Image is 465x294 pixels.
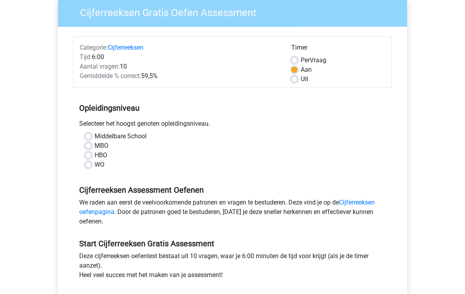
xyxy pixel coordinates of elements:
span: Tijd: [80,53,92,61]
label: Aan [301,65,312,74]
div: 59,5% [74,71,285,81]
label: HBO [95,151,107,160]
div: Deze cijferreeksen oefentest bestaat uit 10 vragen, waar je 6:00 minuten de tijd voor krijgt (als... [73,251,392,283]
label: MBO [95,141,108,151]
label: Uit [301,74,308,84]
h3: Cijferreeksen Gratis Oefen Assessment [71,4,401,19]
label: Vraag [301,56,326,65]
h5: Opleidingsniveau [79,100,386,116]
h5: Cijferreeksen Assessment Oefenen [79,185,386,195]
div: Selecteer het hoogst genoten opleidingsniveau. [73,119,392,132]
div: 10 [74,62,285,71]
div: 6:00 [74,52,285,62]
h5: Start Cijferreeksen Gratis Assessment [79,239,386,248]
div: Timer [291,43,385,56]
span: Gemiddelde % correct: [80,72,141,80]
span: Categorie: [80,44,108,51]
span: Per [301,56,310,64]
label: Middelbare School [95,132,147,141]
span: Aantal vragen: [80,63,120,70]
label: WO [95,160,104,169]
a: Cijferreeksen [108,44,143,51]
div: We raden aan eerst de veelvoorkomende patronen en vragen te bestuderen. Deze vind je op de . Door... [73,198,392,229]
